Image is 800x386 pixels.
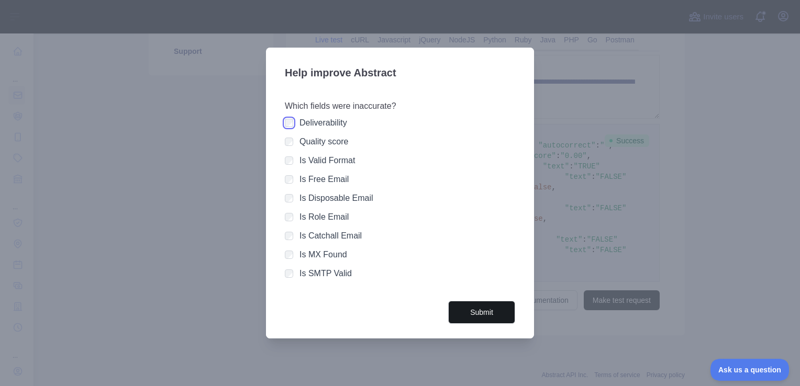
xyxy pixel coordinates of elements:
label: Is Disposable Email [299,194,373,202]
button: Submit [448,301,515,324]
label: Is SMTP Valid [299,269,352,278]
label: Quality score [299,137,348,146]
label: Is Catchall Email [299,231,362,240]
label: Is Valid Format [299,156,355,165]
label: Is MX Found [299,250,347,259]
label: Deliverability [299,118,347,127]
iframe: Toggle Customer Support [710,359,790,381]
h3: Which fields were inaccurate? [285,100,515,112]
h3: Help improve Abstract [285,60,515,87]
label: Is Free Email [299,175,349,184]
label: Is Role Email [299,212,349,221]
